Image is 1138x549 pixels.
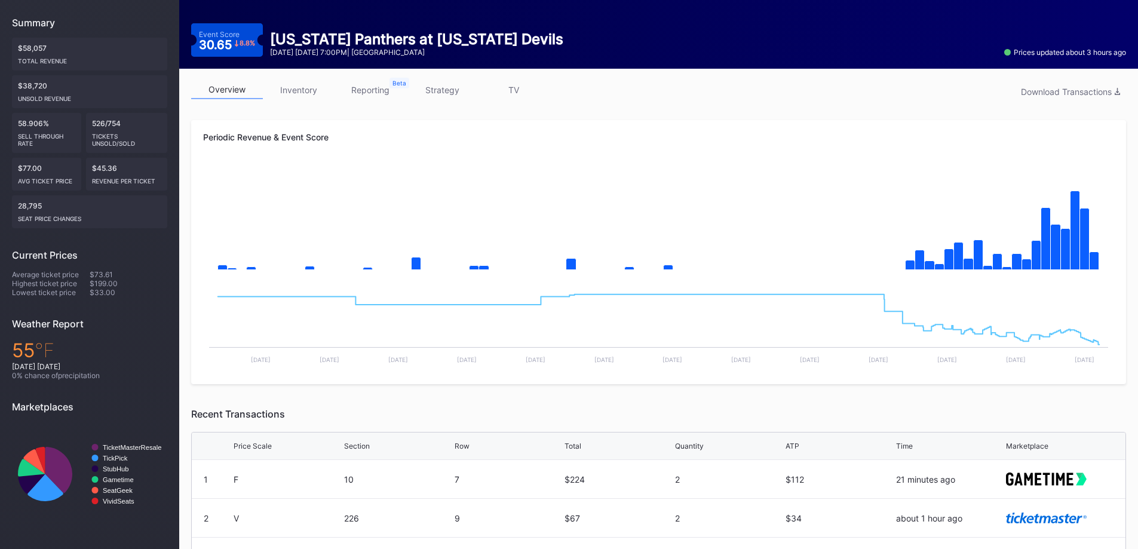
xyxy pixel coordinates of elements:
div: 10 [344,474,452,484]
svg: Chart title [12,422,167,526]
div: Summary [12,17,167,29]
text: [DATE] [388,356,408,363]
div: 2 [204,513,208,523]
div: 0 % chance of precipitation [12,371,167,380]
div: 55 [12,339,167,362]
div: $58,057 [12,38,167,70]
div: Tickets Unsold/Sold [92,128,161,147]
img: gametime.svg [1006,473,1087,485]
div: Download Transactions [1021,87,1120,97]
span: ℉ [35,339,54,362]
text: [DATE] [251,356,271,363]
div: $34 [786,513,893,523]
div: 7 [455,474,562,484]
div: [DATE] [DATE] 7:00PM | [GEOGRAPHIC_DATA] [270,48,563,57]
div: 9 [455,513,562,523]
text: [DATE] [457,356,477,363]
img: ticketmaster.svg [1006,513,1087,523]
div: Price Scale [234,441,272,450]
svg: Chart title [203,163,1114,283]
text: [DATE] [1075,356,1094,363]
div: F [234,474,341,484]
div: $67 [565,513,672,523]
text: TicketMasterResale [103,444,161,451]
div: Recent Transactions [191,408,1126,420]
div: Quantity [675,441,704,450]
text: Gametime [103,476,134,483]
a: reporting [335,81,406,99]
text: VividSeats [103,498,134,505]
div: 226 [344,513,452,523]
div: $73.61 [90,270,167,279]
div: 21 minutes ago [896,474,1004,484]
div: Current Prices [12,249,167,261]
text: [DATE] [869,356,888,363]
div: 30.65 [199,39,256,51]
text: [DATE] [731,356,751,363]
div: about 1 hour ago [896,513,1004,523]
text: SeatGeek [103,487,133,494]
div: Row [455,441,470,450]
div: $45.36 [86,158,167,191]
div: Prices updated about 3 hours ago [1004,48,1126,57]
div: 58.906% [12,113,81,153]
div: 28,795 [12,195,167,228]
div: Marketplace [1006,441,1048,450]
div: 2 [675,474,783,484]
div: [DATE] [DATE] [12,362,167,371]
div: Total Revenue [18,53,161,65]
div: Total [565,441,581,450]
div: V [234,513,341,523]
a: TV [478,81,550,99]
text: [DATE] [526,356,545,363]
text: [DATE] [594,356,614,363]
div: ATP [786,441,799,450]
div: $224 [565,474,672,484]
div: $199.00 [90,279,167,288]
div: seat price changes [18,210,161,222]
text: [DATE] [800,356,820,363]
div: $112 [786,474,893,484]
text: [DATE] [937,356,957,363]
a: strategy [406,81,478,99]
div: Periodic Revenue & Event Score [203,132,1114,142]
div: Marketplaces [12,401,167,413]
div: $77.00 [12,158,81,191]
text: TickPick [103,455,128,462]
div: Sell Through Rate [18,128,75,147]
div: Weather Report [12,318,167,330]
div: Time [896,441,913,450]
div: Average ticket price [12,270,90,279]
div: Revenue per ticket [92,173,161,185]
a: overview [191,81,263,99]
div: $33.00 [90,288,167,297]
a: inventory [263,81,335,99]
text: [DATE] [320,356,339,363]
button: Download Transactions [1015,84,1126,100]
text: [DATE] [662,356,682,363]
svg: Chart title [203,283,1114,372]
div: Unsold Revenue [18,90,161,102]
div: Highest ticket price [12,279,90,288]
div: Avg ticket price [18,173,75,185]
div: Event Score [199,30,240,39]
text: [DATE] [1006,356,1026,363]
div: Lowest ticket price [12,288,90,297]
div: $38,720 [12,75,167,108]
div: [US_STATE] Panthers at [US_STATE] Devils [270,30,563,48]
div: 8.8 % [240,40,255,47]
div: 526/754 [86,113,167,153]
div: 2 [675,513,783,523]
div: Section [344,441,370,450]
text: StubHub [103,465,129,473]
div: 1 [204,474,208,484]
